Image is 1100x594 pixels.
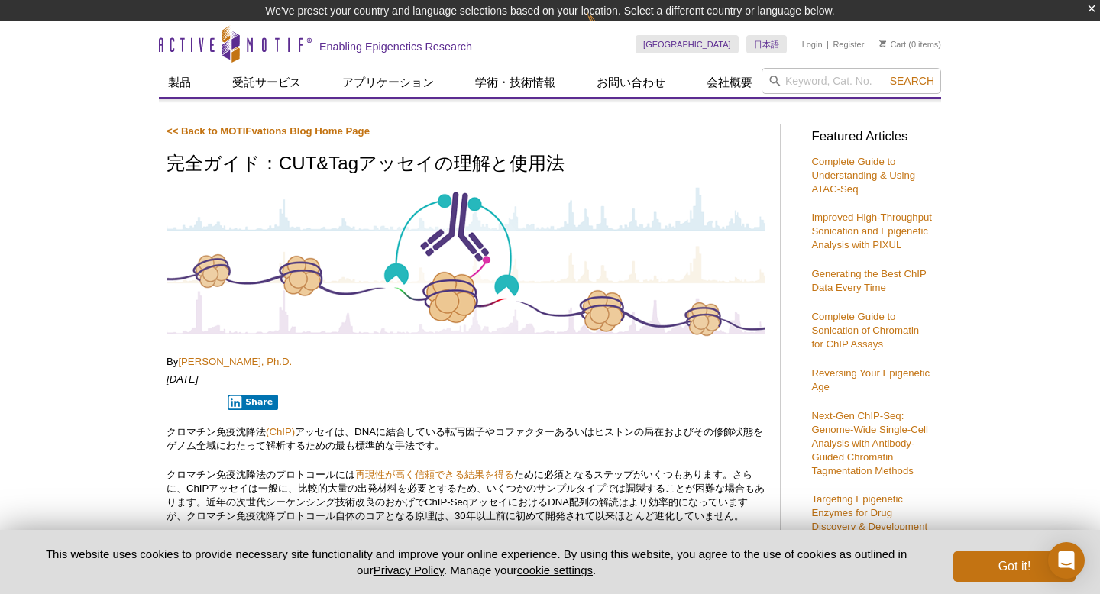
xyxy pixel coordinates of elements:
[811,268,926,293] a: Generating the Best ChIP Data Every Time
[879,40,886,47] img: Your Cart
[159,68,200,97] a: 製品
[953,551,1076,582] button: Got it!
[811,311,919,350] a: Complete Guide to Sonication of Chromatin for ChIP Assays
[827,35,829,53] li: |
[636,35,739,53] a: [GEOGRAPHIC_DATA]
[266,426,295,437] a: (ChIP)
[879,39,906,50] a: Cart
[762,68,941,94] input: Keyword, Cat. No.
[167,355,765,369] p: By
[1048,542,1085,579] div: Open Intercom Messenger
[167,425,765,453] p: クロマチン免疫沈降法 アッセイは、DNAに結合している転写因子やコファクターあるいはヒストンの局在およびその修飾状態をゲノム全域にわたって解析するための最も標準的な手法です。
[228,395,279,410] button: Share
[167,373,199,385] em: [DATE]
[811,410,927,476] a: Next-Gen ChIP-Seq: Genome-Wide Single-Cell Analysis with Antibody-Guided Chromatin Tagmentation M...
[167,185,765,337] img: Antibody-Based Tagmentation Notes
[167,468,765,523] p: クロマチン免疫沈降法のプロトコールには ために必須となるステップがいくつもあります。さらに、ChIPアッセイは一般に、比較的大量の出発材料を必要とするため、いくつかのサンプルタイプでは調製するこ...
[697,68,762,97] a: 会社概要
[178,356,292,367] a: [PERSON_NAME], Ph.D.
[811,156,915,195] a: Complete Guide to Understanding & Using ATAC-Seq
[833,39,864,50] a: Register
[890,75,934,87] span: Search
[24,546,928,578] p: This website uses cookies to provide necessary site functionality and improve your online experie...
[587,68,675,97] a: お問い合わせ
[517,563,593,576] button: cookie settings
[587,11,627,47] img: Change Here
[466,68,565,97] a: 学術・技術情報
[167,394,217,409] iframe: X Post Button
[333,68,443,97] a: アプリケーション
[223,68,310,97] a: 受託サービス
[811,211,932,250] a: Improved High-Throughput Sonication and Epigenetic Analysis with PIXUL
[355,469,514,480] a: 再現性が高く信頼できる結果を得る
[167,125,370,137] a: << Back to MOTIFvations Blog Home Page
[811,493,927,532] a: Targeting Epigenetic Enzymes for Drug Discovery & Development
[746,35,787,53] a: 日本語
[885,74,939,88] button: Search
[811,131,933,144] h3: Featured Articles
[802,39,823,50] a: Login
[879,35,941,53] li: (0 items)
[811,367,930,392] a: Reversing Your Epigenetic Age
[167,153,765,176] h1: 完全ガイド：CUT&Tagアッセイの理解と使用法
[374,563,444,576] a: Privacy Policy
[319,40,472,53] h2: Enabling Epigenetics Research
